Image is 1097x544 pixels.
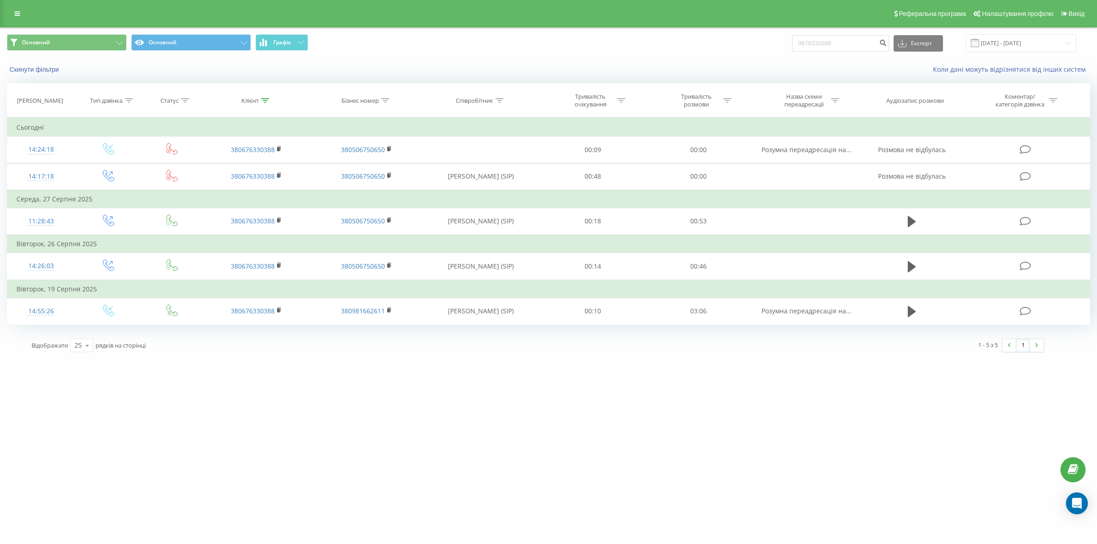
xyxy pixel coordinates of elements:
td: [PERSON_NAME] (SIP) [421,163,540,190]
div: Open Intercom Messenger [1066,492,1088,514]
span: Розмова не відбулась [878,172,946,180]
div: 14:24:18 [16,141,66,158]
a: 380506750650 [341,217,385,225]
div: Співробітник [456,97,493,105]
div: Статус [160,97,179,105]
div: Клієнт [241,97,259,105]
a: 380676330388 [231,306,275,315]
span: Вихід [1069,10,1085,17]
input: Пошук за номером [792,35,889,52]
button: Експорт [894,35,943,52]
a: 380676330388 [231,217,275,225]
button: Основний [7,34,127,51]
span: Розумна переадресація на... [762,306,852,315]
td: Сьогодні [7,118,1090,137]
span: Відображати [32,341,68,349]
td: [PERSON_NAME] (SIP) [421,298,540,324]
div: Тривалість очікування [566,93,615,108]
a: 380506750650 [341,172,385,180]
td: [PERSON_NAME] (SIP) [421,253,540,280]
button: Основний [131,34,251,51]
td: 00:10 [540,298,645,324]
a: 380676330388 [231,172,275,180]
a: 380506750650 [341,145,385,154]
span: рядків на сторінці [96,341,146,349]
span: Налаштування профілю [982,10,1053,17]
div: 1 - 5 з 5 [978,340,998,349]
a: 380506750650 [341,262,385,270]
div: Тривалість розмови [672,93,721,108]
td: [PERSON_NAME] (SIP) [421,208,540,235]
td: 03:06 [646,298,751,324]
td: Вівторок, 19 Серпня 2025 [7,280,1090,298]
td: 00:00 [646,163,751,190]
span: Основний [22,39,50,46]
a: 380676330388 [231,262,275,270]
div: Коментар/категорія дзвінка [993,93,1047,108]
button: Графік [256,34,308,51]
div: Аудіозапис розмови [886,97,944,105]
a: 380981662611 [341,306,385,315]
td: 00:46 [646,253,751,280]
div: Назва схеми переадресації [780,93,829,108]
span: Реферальна програма [899,10,966,17]
span: Розмова не відбулась [878,145,946,154]
div: 25 [75,341,82,350]
a: 1 [1016,339,1030,352]
span: Графік [273,39,291,46]
a: 380676330388 [231,145,275,154]
div: 14:26:03 [16,257,66,275]
div: [PERSON_NAME] [17,97,63,105]
td: 00:09 [540,137,645,163]
td: 00:53 [646,208,751,235]
td: 00:48 [540,163,645,190]
div: Бізнес номер [341,97,379,105]
td: 00:00 [646,137,751,163]
div: 14:55:26 [16,302,66,320]
div: 14:17:18 [16,168,66,185]
button: Скинути фільтри [7,65,64,74]
td: 00:18 [540,208,645,235]
span: Розумна переадресація на... [762,145,852,154]
td: 00:14 [540,253,645,280]
a: Коли дані можуть відрізнятися вiд інших систем [933,65,1090,74]
div: 11:28:43 [16,212,66,230]
td: Вівторок, 26 Серпня 2025 [7,235,1090,253]
td: Середа, 27 Серпня 2025 [7,190,1090,208]
div: Тип дзвінка [90,97,122,105]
